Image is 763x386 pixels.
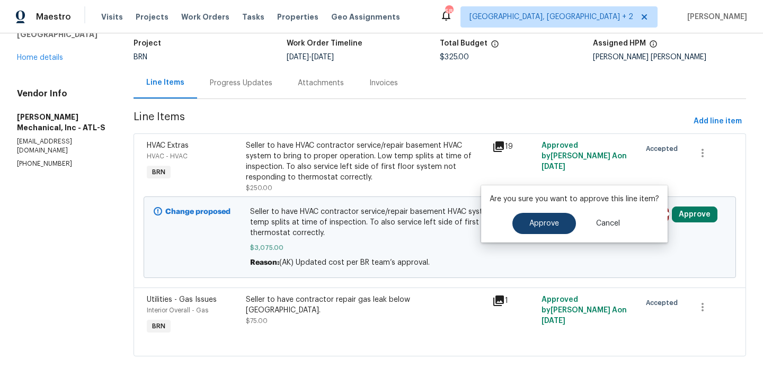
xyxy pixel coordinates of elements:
h5: Work Order Timeline [287,40,362,47]
b: Change proposed [165,208,230,216]
span: [GEOGRAPHIC_DATA], [GEOGRAPHIC_DATA] + 2 [469,12,633,22]
span: HVAC Extras [147,142,189,149]
span: Geo Assignments [331,12,400,22]
span: Utilities - Gas Issues [147,296,217,303]
span: $3,075.00 [250,243,629,253]
a: Home details [17,54,63,61]
span: Interior Overall - Gas [147,307,208,313]
span: [DATE] [542,317,565,325]
span: Projects [136,12,168,22]
span: Accepted [646,298,682,308]
button: Approve [512,213,576,234]
h5: Total Budget [440,40,487,47]
span: The hpm assigned to this work order. [649,40,658,53]
span: BRN [134,53,147,61]
span: Approve [529,220,559,228]
span: - [287,53,334,61]
div: [PERSON_NAME] [PERSON_NAME] [593,53,746,61]
button: Approve [672,207,717,222]
span: BRN [148,321,170,331]
span: Line Items [134,112,689,131]
span: Cancel [596,220,620,228]
span: The total cost of line items that have been proposed by Opendoor. This sum includes line items th... [491,40,499,53]
div: Progress Updates [210,78,272,88]
span: $75.00 [246,318,268,324]
span: [PERSON_NAME] [683,12,747,22]
span: (AK) Updated cost per BR team’s approval. [279,259,430,266]
div: Seller to have contractor repair gas leak below [GEOGRAPHIC_DATA]. [246,294,486,316]
p: [EMAIL_ADDRESS][DOMAIN_NAME] [17,137,108,155]
span: Add line item [694,115,742,128]
span: Approved by [PERSON_NAME] A on [542,296,627,325]
span: Visits [101,12,123,22]
button: Cancel [579,213,637,234]
h5: [GEOGRAPHIC_DATA] [17,29,108,40]
h5: Assigned HPM [593,40,646,47]
div: Line Items [146,77,184,88]
div: Attachments [298,78,344,88]
span: Tasks [242,13,264,21]
span: [DATE] [287,53,309,61]
span: Accepted [646,143,682,154]
div: 19 [492,140,535,153]
span: Properties [277,12,318,22]
h4: Vendor Info [17,88,108,99]
span: $250.00 [246,185,272,191]
div: Seller to have HVAC contractor service/repair basement HVAC system to bring to proper operation. ... [246,140,486,183]
button: Add line item [689,112,746,131]
span: $325.00 [440,53,469,61]
div: 58 [445,6,453,17]
div: Invoices [369,78,398,88]
span: [DATE] [312,53,334,61]
span: Work Orders [181,12,229,22]
p: [PHONE_NUMBER] [17,159,108,168]
span: BRN [148,167,170,177]
span: [DATE] [542,163,565,170]
span: Seller to have HVAC contractor service/repair basement HVAC system to bring to proper operation. ... [250,207,629,238]
p: Are you sure you want to approve this line item? [490,194,659,204]
h5: Project [134,40,161,47]
span: HVAC - HVAC [147,153,188,159]
span: Reason: [250,259,279,266]
div: 1 [492,294,535,307]
h5: [PERSON_NAME] Mechanical, Inc - ATL-S [17,112,108,133]
span: Approved by [PERSON_NAME] A on [542,142,627,170]
span: Maestro [36,12,71,22]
